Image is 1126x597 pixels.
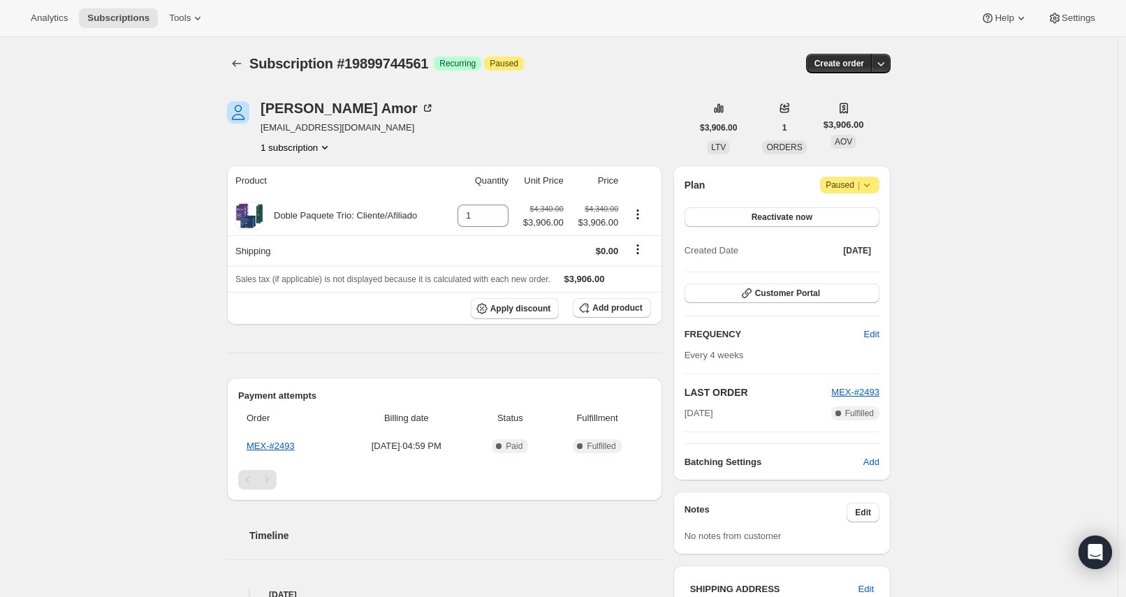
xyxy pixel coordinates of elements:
h2: FREQUENCY [685,327,864,341]
div: Open Intercom Messenger [1079,536,1112,569]
span: LTV [711,142,726,152]
button: Subscriptions [227,54,247,73]
span: Add [863,455,879,469]
span: Every 4 weeks [685,350,744,360]
h6: Batching Settings [685,455,863,469]
button: Reactivate now [685,207,879,227]
button: Edit [856,323,888,346]
button: $3,906.00 [692,118,745,138]
button: Create order [806,54,872,73]
h2: LAST ORDER [685,385,832,399]
button: Shipping actions [627,242,649,257]
th: Shipping [227,235,446,266]
span: $3,906.00 [824,118,864,132]
span: Apply discount [490,303,551,314]
span: $3,906.00 [523,216,564,230]
button: Tools [161,8,213,28]
span: Paused [826,178,874,192]
span: Edit [864,327,879,341]
h3: Notes [685,503,847,522]
button: Product actions [627,207,649,222]
span: No notes from customer [685,531,782,541]
span: [DATE] [685,406,713,420]
th: Order [238,403,340,434]
span: Subscription #19899744561 [249,56,428,71]
small: $4,340.00 [585,205,618,213]
span: Paid [506,441,522,452]
h3: SHIPPING ADDRESS [690,582,858,596]
span: Fulfillment [552,411,642,425]
span: [EMAIL_ADDRESS][DOMAIN_NAME] [261,121,434,135]
span: 1 [782,122,787,133]
span: Edit [858,582,874,596]
button: Add product [573,298,650,318]
button: MEX-#2493 [831,385,879,399]
span: $3,906.00 [700,122,737,133]
span: Customer Portal [755,288,820,299]
span: Help [995,13,1014,24]
button: 1 [774,118,796,138]
button: Customer Portal [685,283,879,303]
span: $3,906.00 [572,216,619,230]
th: Unit Price [513,165,568,196]
span: Created Date [685,244,738,258]
a: MEX-#2493 [831,387,879,397]
h2: Plan [685,178,705,192]
button: Subscriptions [79,8,158,28]
span: Settings [1062,13,1095,24]
span: Fulfilled [587,441,615,452]
button: Help [972,8,1036,28]
span: AOV [835,137,852,147]
span: Recurring [439,58,476,69]
button: Analytics [22,8,76,28]
span: $3,906.00 [564,274,605,284]
nav: Pagination [238,470,651,489]
a: MEX-#2493 [247,441,295,451]
button: Add [855,451,888,473]
span: Billing date [344,411,468,425]
button: Apply discount [471,298,560,319]
button: Settings [1039,8,1104,28]
span: ORDERS [766,142,802,152]
span: Tools [169,13,191,24]
button: [DATE] [835,241,879,260]
span: [DATE] [843,245,871,256]
button: Product actions [261,140,332,154]
span: $0.00 [596,246,619,256]
div: [PERSON_NAME] Amor [261,101,434,115]
h2: Payment attempts [238,389,651,403]
span: | [858,179,860,191]
span: Paused [490,58,518,69]
th: Product [227,165,446,196]
div: Doble Paquete Trio: Cliente/Afiliado [263,209,417,223]
span: Ivanna Amor [227,101,249,124]
span: Create order [814,58,864,69]
th: Quantity [446,165,513,196]
th: Price [568,165,623,196]
span: Reactivate now [752,212,812,223]
span: Analytics [31,13,68,24]
h2: Timeline [249,529,662,543]
span: Sales tax (if applicable) is not displayed because it is calculated with each new order. [235,274,550,284]
img: product img [235,202,263,230]
small: $4,340.00 [530,205,564,213]
span: Edit [855,507,871,518]
button: Edit [847,503,879,522]
span: Fulfilled [845,408,874,419]
span: Add product [592,302,642,314]
span: [DATE] · 04:59 PM [344,439,468,453]
span: Status [476,411,543,425]
span: Subscriptions [87,13,149,24]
